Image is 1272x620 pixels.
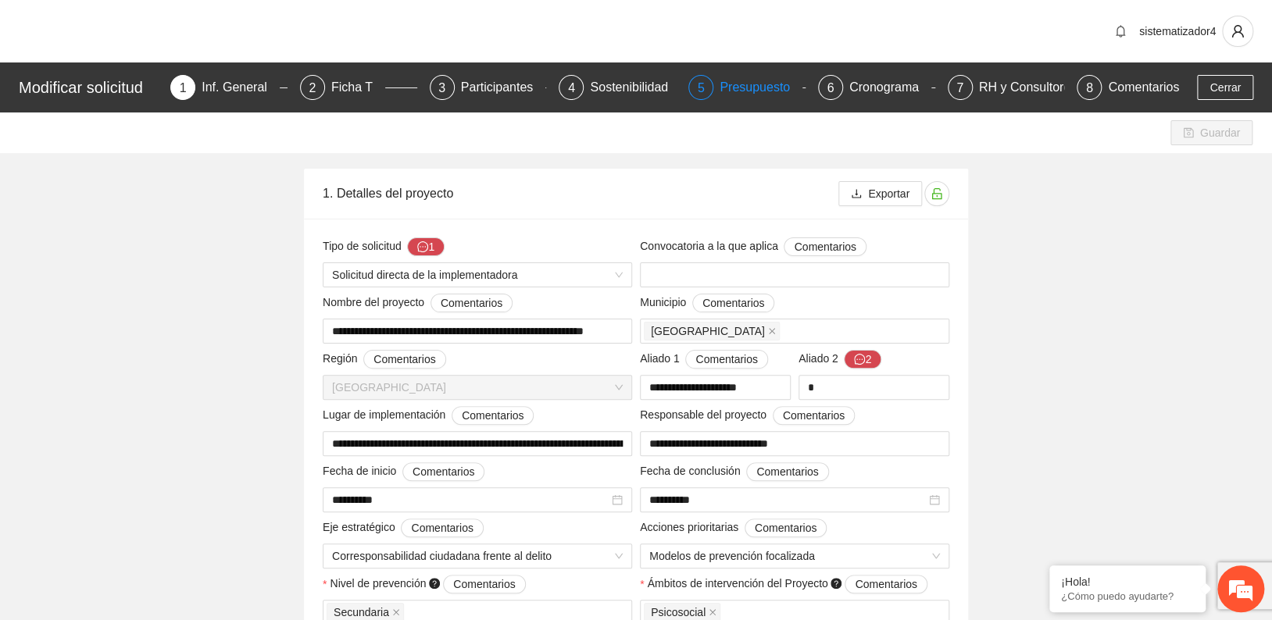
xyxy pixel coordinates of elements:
div: Comentarios [1108,75,1179,100]
span: sistematizador4 [1139,25,1216,37]
button: Aliado 1 [685,350,767,369]
span: Solicitud directa de la implementadora [332,263,623,287]
span: Comentarios [855,575,916,593]
span: Comentarios [453,575,515,593]
div: Modificar solicitud [19,75,161,100]
div: RH y Consultores [979,75,1089,100]
span: Nivel de prevención [330,575,525,593]
div: Chatee con nosotros ahora [81,80,263,100]
span: 1 [180,81,187,94]
button: Lugar de implementación [452,406,534,425]
button: Responsable del proyecto [773,406,855,425]
span: Comentarios [794,238,856,255]
button: Municipio [692,294,774,312]
span: 7 [956,81,963,94]
span: Tipo de solicitud [323,237,445,256]
span: 4 [568,81,575,94]
div: ¡Hola! [1061,575,1194,588]
span: 2 [309,81,316,94]
span: user [1223,24,1252,38]
span: Convocatoria a la que aplica [640,237,866,256]
span: Comentarios [441,294,502,312]
button: Eje estratégico [401,518,483,537]
span: Comentarios [702,294,764,312]
span: Comentarios [462,407,523,424]
div: 4Sostenibilidad [559,75,676,100]
span: close [709,608,716,616]
textarea: Escriba su mensaje y pulse “Intro” [8,426,298,481]
div: Ficha T [331,75,385,100]
span: Municipio [640,294,774,312]
span: Comentarios [411,519,473,536]
span: [GEOGRAPHIC_DATA] [651,322,765,340]
button: Cerrar [1197,75,1253,100]
button: Fecha de inicio [402,462,484,481]
span: Comentarios [373,351,435,368]
div: Cronograma [849,75,931,100]
span: Comentarios [755,519,816,536]
span: Aliado 1 [640,350,768,369]
button: Ámbitos de intervención del Proyecto question-circle [845,575,927,593]
button: user [1222,16,1253,47]
span: 6 [827,81,834,94]
button: Aliado 2 [844,350,881,369]
span: Región [323,350,446,369]
span: Eje estratégico [323,518,484,537]
span: Aliado 2 [799,350,881,369]
span: Chihuahua [644,322,780,340]
button: Convocatoria a la que aplica [784,237,866,256]
span: Exportar [868,185,909,202]
button: Acciones prioritarias [745,518,827,537]
div: 1. Detalles del proyecto [323,171,838,216]
span: Nombre del proyecto [323,294,513,312]
span: Comentarios [756,463,818,480]
span: message [417,241,428,254]
span: Comentarios [413,463,474,480]
span: 3 [438,81,445,94]
span: question-circle [831,578,841,589]
span: Modelos de prevención focalizada [649,544,940,568]
span: 8 [1086,81,1093,94]
span: Acciones prioritarias [640,518,827,537]
div: 6Cronograma [818,75,935,100]
span: message [854,354,865,366]
span: Fecha de inicio [323,462,484,481]
span: Estamos en línea. [91,208,216,366]
span: 5 [698,81,705,94]
div: 7RH y Consultores [948,75,1065,100]
div: Presupuesto [720,75,802,100]
p: ¿Cómo puedo ayudarte? [1061,590,1194,602]
span: question-circle [429,578,440,589]
span: Comentarios [695,351,757,368]
button: unlock [924,181,949,206]
button: Tipo de solicitud [407,237,445,256]
button: Región [363,350,445,369]
button: bell [1108,19,1133,44]
div: Minimizar ventana de chat en vivo [256,8,294,45]
span: Corresponsabilidad ciudadana frente al delito [332,544,623,568]
span: Ámbitos de intervención del Proyecto [647,575,927,593]
button: saveGuardar [1170,120,1252,145]
span: Fecha de conclusión [640,462,829,481]
div: 8Comentarios [1077,75,1179,100]
span: unlock [925,187,949,200]
button: Nombre del proyecto [431,294,513,312]
button: downloadExportar [838,181,922,206]
div: Inf. General [202,75,280,100]
span: Chihuahua [332,376,623,399]
div: 2Ficha T [300,75,417,100]
span: Cerrar [1209,79,1241,96]
div: 5Presupuesto [688,75,806,100]
span: close [768,327,776,335]
button: Fecha de conclusión [746,462,828,481]
span: bell [1109,25,1132,37]
div: 1Inf. General [170,75,288,100]
div: Sostenibilidad [590,75,681,100]
span: Comentarios [783,407,845,424]
div: 3Participantes [430,75,547,100]
span: Responsable del proyecto [640,406,855,425]
span: Lugar de implementación [323,406,534,425]
div: Participantes [461,75,546,100]
button: Nivel de prevención question-circle [443,575,525,593]
span: download [851,188,862,201]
